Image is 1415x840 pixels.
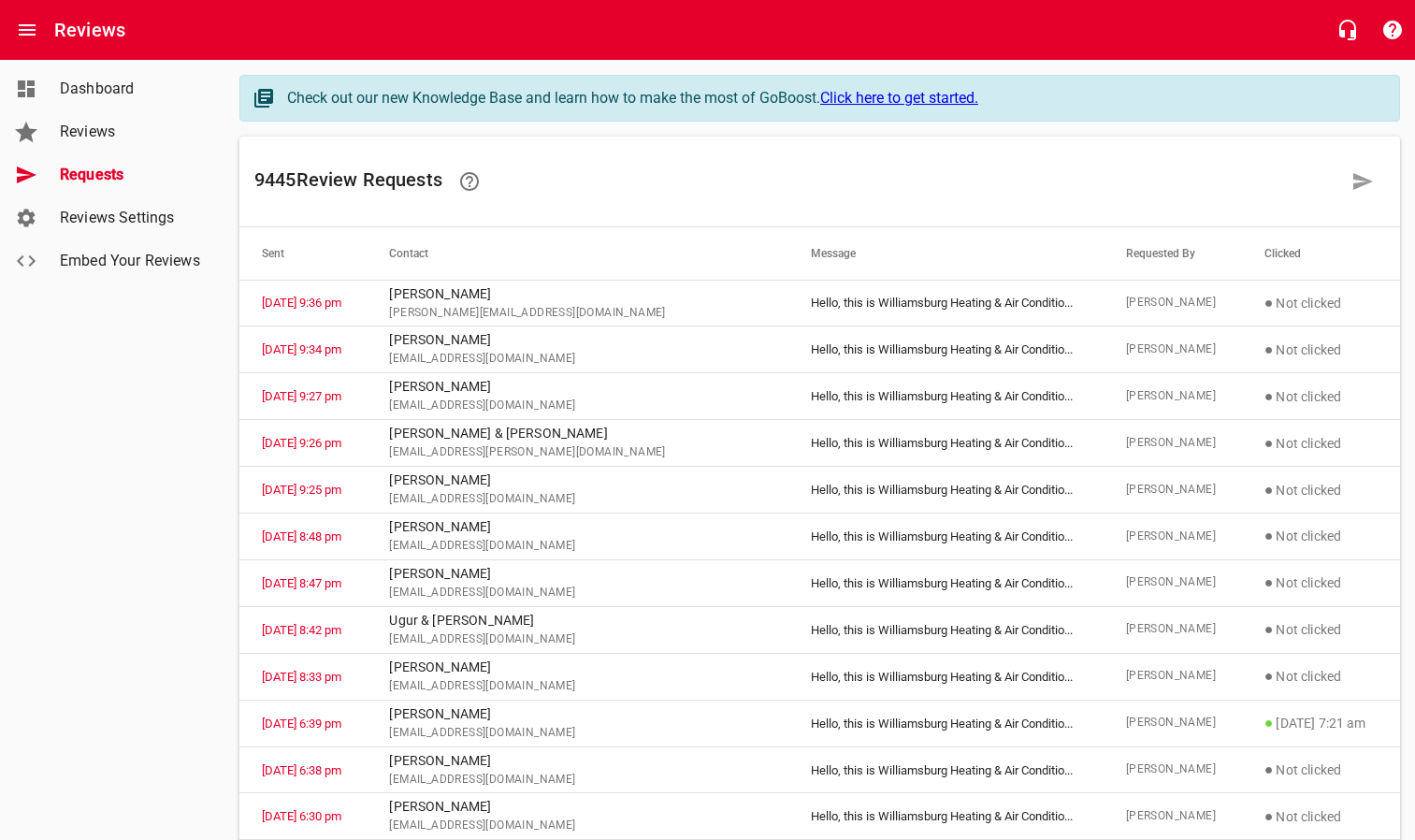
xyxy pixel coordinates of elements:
[1242,227,1400,280] th: Clicked
[1264,387,1274,405] span: ●
[1264,572,1378,594] p: Not clicked
[1264,760,1274,778] span: ●
[60,121,202,143] span: Reviews
[1126,714,1220,732] span: [PERSON_NAME]
[60,250,202,272] span: Embed Your Reviews
[262,296,341,310] a: [DATE] 9:36 pm
[1126,528,1220,546] span: [PERSON_NAME]
[1264,712,1378,734] p: [DATE] 7:21 am
[447,159,492,204] a: Learn how requesting reviews can improve your online presence
[389,817,766,835] span: [EMAIL_ADDRESS][DOMAIN_NAME]
[788,467,1103,514] td: Hello, this is Williamsburg Heating & Air Conditio ...
[1264,292,1378,314] p: Not clicked
[1370,7,1415,52] button: Support Portal
[389,330,766,350] p: [PERSON_NAME]
[389,797,766,817] p: [PERSON_NAME]
[262,389,341,403] a: [DATE] 9:27 pm
[389,397,766,415] span: [EMAIL_ADDRESS][DOMAIN_NAME]
[1104,227,1242,280] th: Requested By
[788,227,1103,280] th: Message
[788,606,1103,653] td: Hello, this is Williamsburg Heating & Air Conditio ...
[262,809,341,823] a: [DATE] 6:30 pm
[389,471,766,490] p: [PERSON_NAME]
[389,584,766,602] span: [EMAIL_ADDRESS][DOMAIN_NAME]
[389,350,766,369] span: [EMAIL_ADDRESS][DOMAIN_NAME]
[262,483,341,497] a: [DATE] 9:25 pm
[788,420,1103,467] td: Hello, this is Williamsburg Heating & Air Conditio ...
[389,724,766,743] span: [EMAIL_ADDRESS][DOMAIN_NAME]
[1126,294,1220,312] span: [PERSON_NAME]
[1126,387,1220,406] span: [PERSON_NAME]
[1264,525,1378,547] p: Not clicked
[60,164,202,186] span: Requests
[1264,714,1274,731] span: ●
[389,304,766,323] span: [PERSON_NAME][EMAIL_ADDRESS][DOMAIN_NAME]
[5,7,50,52] button: Open drawer
[262,342,341,356] a: [DATE] 9:34 pm
[788,280,1103,326] td: Hello, this is Williamsburg Heating & Air Conditio ...
[1264,479,1378,501] p: Not clicked
[1264,665,1378,688] p: Not clicked
[1325,7,1370,52] button: Live Chat
[1126,620,1220,639] span: [PERSON_NAME]
[1126,481,1220,500] span: [PERSON_NAME]
[262,529,341,543] a: [DATE] 8:48 pm
[389,537,766,556] span: [EMAIL_ADDRESS][DOMAIN_NAME]
[1264,805,1378,828] p: Not clicked
[262,576,341,590] a: [DATE] 8:47 pm
[367,227,788,280] th: Contact
[1126,340,1220,359] span: [PERSON_NAME]
[389,377,766,397] p: [PERSON_NAME]
[262,436,341,450] a: [DATE] 9:26 pm
[1264,618,1378,641] p: Not clicked
[1264,807,1274,825] span: ●
[389,658,766,677] p: [PERSON_NAME]
[788,373,1103,420] td: Hello, this is Williamsburg Heating & Air Conditio ...
[239,227,367,280] th: Sent
[1126,760,1220,779] span: [PERSON_NAME]
[1264,481,1274,499] span: ●
[1126,434,1220,453] span: [PERSON_NAME]
[1126,667,1220,686] span: [PERSON_NAME]
[1264,339,1378,361] p: Not clicked
[389,630,766,649] span: [EMAIL_ADDRESS][DOMAIN_NAME]
[1264,667,1274,685] span: ●
[1264,340,1274,358] span: ●
[262,763,341,777] a: [DATE] 6:38 pm
[788,559,1103,606] td: Hello, this is Williamsburg Heating & Air Conditio ...
[254,159,1340,204] h6: 9445 Review Request s
[1264,294,1274,311] span: ●
[60,207,202,229] span: Reviews Settings
[60,78,202,100] span: Dashboard
[1264,620,1274,638] span: ●
[389,517,766,537] p: [PERSON_NAME]
[788,514,1103,560] td: Hello, this is Williamsburg Heating & Air Conditio ...
[788,326,1103,373] td: Hello, this is Williamsburg Heating & Air Conditio ...
[389,611,766,630] p: Ugur & [PERSON_NAME]
[1126,807,1220,826] span: [PERSON_NAME]
[389,751,766,771] p: [PERSON_NAME]
[262,623,341,637] a: [DATE] 8:42 pm
[262,670,341,684] a: [DATE] 8:33 pm
[788,793,1103,840] td: Hello, this is Williamsburg Heating & Air Conditio ...
[820,89,978,107] a: Click here to get started.
[389,490,766,509] span: [EMAIL_ADDRESS][DOMAIN_NAME]
[1264,527,1274,544] span: ●
[262,717,341,731] a: [DATE] 6:39 pm
[1264,434,1274,452] span: ●
[1264,385,1378,408] p: Not clicked
[389,564,766,584] p: [PERSON_NAME]
[1264,573,1274,591] span: ●
[389,284,766,304] p: [PERSON_NAME]
[389,677,766,696] span: [EMAIL_ADDRESS][DOMAIN_NAME]
[389,704,766,724] p: [PERSON_NAME]
[54,15,125,45] h6: Reviews
[389,443,766,462] span: [EMAIL_ADDRESS][PERSON_NAME][DOMAIN_NAME]
[1126,573,1220,592] span: [PERSON_NAME]
[1340,159,1385,204] a: Request a review
[1264,432,1378,455] p: Not clicked
[788,700,1103,746] td: Hello, this is Williamsburg Heating & Air Conditio ...
[1264,759,1378,781] p: Not clicked
[788,653,1103,700] td: Hello, this is Williamsburg Heating & Air Conditio ...
[389,771,766,789] span: [EMAIL_ADDRESS][DOMAIN_NAME]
